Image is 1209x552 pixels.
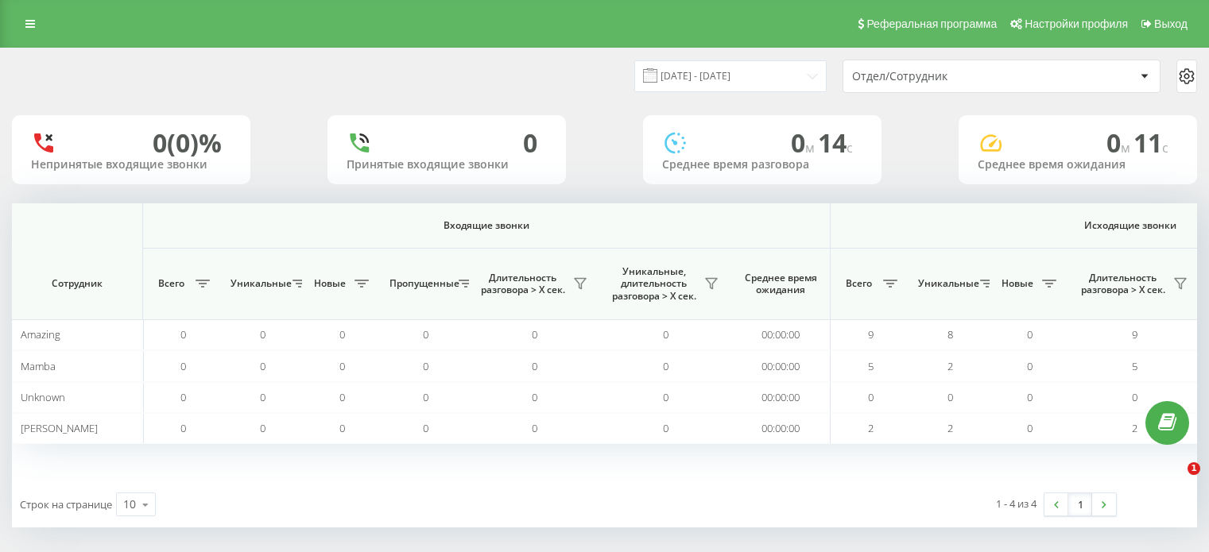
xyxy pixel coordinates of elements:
span: 0 [947,390,953,404]
span: 0 [260,421,265,435]
div: Непринятые входящие звонки [31,158,231,172]
span: 0 [260,390,265,404]
span: Реферальная программа [866,17,997,30]
span: 0 [1027,421,1033,435]
span: Длительность разговора > Х сек. [477,272,568,296]
span: 0 [423,421,428,435]
span: 0 [423,359,428,373]
span: Среднее время ожидания [743,272,818,296]
span: 0 [339,327,345,342]
span: 0 [1132,390,1137,404]
span: 0 [663,327,668,342]
span: Настройки профиля [1025,17,1128,30]
span: 0 [1027,327,1033,342]
span: Amazing [21,327,60,342]
a: 1 [1068,493,1092,515]
span: 0 [339,390,345,404]
span: Длительность разговора > Х сек. [1077,272,1168,296]
div: Принятые входящие звонки [347,158,547,172]
span: 0 [423,390,428,404]
span: Входящие звонки [184,219,789,232]
span: Сотрудник [25,277,129,290]
span: 0 [180,327,186,342]
div: Среднее время ожидания [978,158,1178,172]
span: 0 [532,327,537,342]
span: м [1121,139,1133,156]
span: 2 [947,421,953,435]
span: м [805,139,818,156]
span: Unknown [21,390,65,404]
span: Новые [998,277,1037,290]
span: 0 [532,421,537,435]
span: 0 [663,359,668,373]
span: 11 [1133,125,1168,160]
span: 0 [180,421,186,435]
span: 2 [947,359,953,373]
iframe: Intercom live chat [1155,462,1193,500]
span: 0 [868,390,874,404]
span: Пропущенные [389,277,454,290]
span: 2 [868,421,874,435]
span: Уникальные [231,277,288,290]
span: 5 [868,359,874,373]
div: 1 - 4 из 4 [996,496,1037,511]
span: Уникальные [918,277,975,290]
span: 0 [532,359,537,373]
span: Выход [1154,17,1188,30]
span: 14 [818,125,853,160]
span: 0 [180,390,186,404]
td: 00:00:00 [731,382,831,413]
td: 00:00:00 [731,319,831,350]
span: 0 [339,359,345,373]
span: c [847,139,853,156]
span: 0 [260,359,265,373]
span: 0 [1027,359,1033,373]
span: 9 [868,327,874,342]
span: 2 [1132,421,1137,435]
span: Уникальные, длительность разговора > Х сек. [608,265,699,303]
span: 8 [947,327,953,342]
div: 10 [123,496,136,512]
span: 0 [663,390,668,404]
div: Отдел/Сотрудник [852,70,1042,83]
div: 0 (0)% [153,128,222,158]
div: 0 [523,128,537,158]
div: Среднее время разговора [662,158,862,172]
span: Всего [151,277,191,290]
span: 0 [180,359,186,373]
span: 0 [791,125,818,160]
span: 0 [339,421,345,435]
span: [PERSON_NAME] [21,421,98,435]
span: 0 [1106,125,1133,160]
span: Всего [839,277,878,290]
span: 9 [1132,327,1137,342]
span: Mamba [21,359,56,373]
span: Строк на странице [20,497,112,511]
span: 1 [1188,462,1200,475]
span: 0 [423,327,428,342]
span: Новые [310,277,350,290]
span: c [1162,139,1168,156]
span: 5 [1132,359,1137,373]
span: 0 [260,327,265,342]
span: 0 [532,390,537,404]
span: 0 [1027,390,1033,404]
span: 0 [663,421,668,435]
td: 00:00:00 [731,413,831,444]
td: 00:00:00 [731,350,831,381]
